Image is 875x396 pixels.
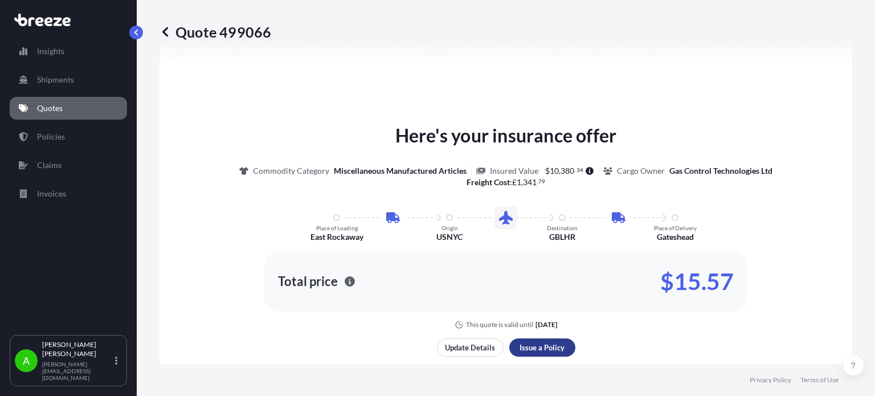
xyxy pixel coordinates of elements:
p: Quote 499066 [160,23,271,41]
p: Origin [441,224,458,231]
p: [PERSON_NAME] [PERSON_NAME] [42,340,113,358]
button: Issue a Policy [509,338,575,357]
p: USNYC [436,231,463,243]
p: Here's your insurance offer [395,122,616,149]
a: Privacy Policy [750,375,791,385]
a: Policies [10,125,127,148]
span: £ [512,178,517,186]
p: Invoices [37,188,66,199]
p: Destination [547,224,578,231]
p: Place of Delivery [654,224,697,231]
p: Insured Value [490,165,538,177]
b: Freight Cost [467,177,510,187]
a: Insights [10,40,127,63]
p: Quotes [37,103,63,114]
a: Quotes [10,97,127,120]
p: East Rockaway [310,231,363,243]
p: Issue a Policy [520,342,565,353]
span: , [559,167,561,175]
span: 10 [550,167,559,175]
p: [PERSON_NAME][EMAIL_ADDRESS][DOMAIN_NAME] [42,361,113,381]
a: Invoices [10,182,127,205]
span: 79 [538,179,545,183]
p: [DATE] [535,320,558,329]
span: . [575,168,576,172]
span: . [537,179,538,183]
span: 1 [517,178,521,186]
p: Place of Loading [316,224,358,231]
p: Gas Control Technologies Ltd [669,165,772,177]
p: Insights [37,46,64,57]
a: Terms of Use [800,375,839,385]
span: $ [545,167,550,175]
span: , [521,178,523,186]
p: Miscellaneous Manufactured Articles [334,165,467,177]
p: Total price [278,276,338,287]
a: Claims [10,154,127,177]
p: Cargo Owner [617,165,665,177]
a: Shipments [10,68,127,91]
button: Update Details [437,338,504,357]
p: Claims [37,160,62,171]
span: 341 [523,178,537,186]
span: A [23,355,30,366]
p: : [467,177,546,188]
span: 380 [561,167,574,175]
span: 34 [576,168,583,172]
p: Shipments [37,74,74,85]
button: Share quote via email [437,364,575,382]
p: Commodity Category [253,165,329,177]
p: Update Details [445,342,495,353]
p: GBLHR [549,231,575,243]
p: Gateshead [657,231,694,243]
p: This quote is valid until [466,320,533,329]
p: Policies [37,131,65,142]
p: $15.57 [660,272,734,291]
